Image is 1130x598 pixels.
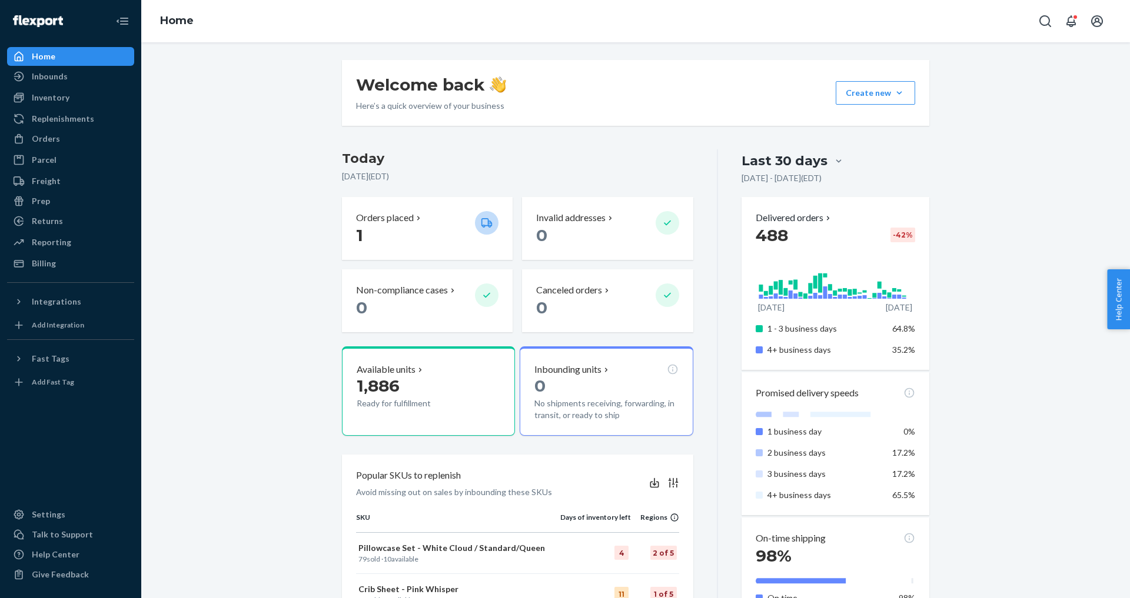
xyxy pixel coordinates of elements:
img: Flexport logo [13,15,63,27]
span: 0 [536,298,547,318]
div: Freight [32,175,61,187]
a: Returns [7,212,134,230]
a: Replenishments [7,109,134,128]
p: Ready for fulfillment [357,397,466,409]
iframe: Opens a widget where you can chat to one of our agents [1055,563,1118,592]
button: Fast Tags [7,349,134,368]
p: Invalid addresses [536,211,606,225]
button: Inbounding units0No shipments receiving, forwarding, in transit, or ready to ship [520,346,693,436]
p: 2 business days [767,447,883,459]
button: Invalid addresses 0 [522,197,693,260]
a: Orders [7,129,134,148]
p: 1 business day [767,426,883,437]
button: Available units1,886Ready for fulfillment [342,346,515,436]
img: hand-wave emoji [490,76,506,93]
button: Delivered orders [756,211,833,225]
div: Add Integration [32,320,84,330]
div: Billing [32,258,56,269]
a: Help Center [7,545,134,564]
th: SKU [356,512,560,532]
p: Crib Sheet - Pink Whisper [358,583,558,595]
a: Home [7,47,134,66]
a: Add Integration [7,316,134,335]
p: Promised delivery speeds [756,386,859,400]
p: 3 business days [767,468,883,480]
span: 35.2% [892,345,915,355]
a: Inventory [7,88,134,107]
p: Popular SKUs to replenish [356,469,461,482]
p: [DATE] - [DATE] ( EDT ) [742,172,822,184]
button: Open notifications [1059,9,1083,33]
a: Billing [7,254,134,273]
a: Add Fast Tag [7,373,134,392]
span: 488 [756,225,788,245]
div: Help Center [32,549,79,560]
span: 0 [536,225,547,245]
p: Avoid missing out on sales by inbounding these SKUs [356,486,552,498]
button: Canceled orders 0 [522,269,693,332]
div: Returns [32,215,63,227]
div: Last 30 days [742,152,827,170]
span: 1,886 [357,376,400,396]
p: sold · available [358,554,558,564]
p: 4+ business days [767,344,883,356]
h3: Today [342,149,693,168]
div: -42 % [890,228,915,242]
div: Settings [32,509,65,520]
div: Orders [32,133,60,145]
p: Canceled orders [536,283,602,297]
span: 65.5% [892,490,915,500]
p: Pillowcase Set - White Cloud / Standard/Queen [358,542,558,554]
p: Orders placed [356,211,414,225]
span: 17.2% [892,469,915,479]
div: Inbounds [32,71,68,82]
div: Talk to Support [32,529,93,540]
span: 0 [534,376,546,396]
div: Give Feedback [32,569,89,580]
a: Prep [7,192,134,211]
button: Close Navigation [111,9,134,33]
a: Reporting [7,233,134,252]
ol: breadcrumbs [151,4,203,38]
div: Fast Tags [32,353,69,365]
button: Integrations [7,292,134,311]
span: 10 [383,554,391,563]
div: Regions [631,512,679,522]
p: [DATE] [758,302,785,313]
p: Here’s a quick overview of your business [356,100,506,112]
button: Non-compliance cases 0 [342,269,513,332]
a: Parcel [7,151,134,169]
div: Integrations [32,296,81,308]
th: Days of inventory left [560,512,631,532]
div: Parcel [32,154,56,166]
a: Home [160,14,194,27]
button: Create new [836,81,915,105]
p: [DATE] [886,302,912,313]
p: Available units [357,363,416,376]
p: Non-compliance cases [356,283,448,297]
div: Prep [32,195,50,207]
div: Replenishments [32,113,94,125]
button: Orders placed 1 [342,197,513,260]
button: Open account menu [1085,9,1109,33]
span: 17.2% [892,447,915,457]
div: Inventory [32,92,69,103]
span: 0% [903,426,915,436]
p: [DATE] ( EDT ) [342,171,693,182]
span: 98% [756,546,792,566]
div: Add Fast Tag [32,377,74,387]
button: Help Center [1107,269,1130,329]
button: Talk to Support [7,525,134,544]
a: Freight [7,172,134,191]
p: Inbounding units [534,363,601,376]
h1: Welcome back [356,74,506,95]
button: Open Search Box [1033,9,1057,33]
span: 79 [358,554,367,563]
span: 1 [356,225,363,245]
p: No shipments receiving, forwarding, in transit, or ready to ship [534,397,678,421]
span: 64.8% [892,323,915,333]
div: Reporting [32,236,71,248]
a: Settings [7,505,134,524]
